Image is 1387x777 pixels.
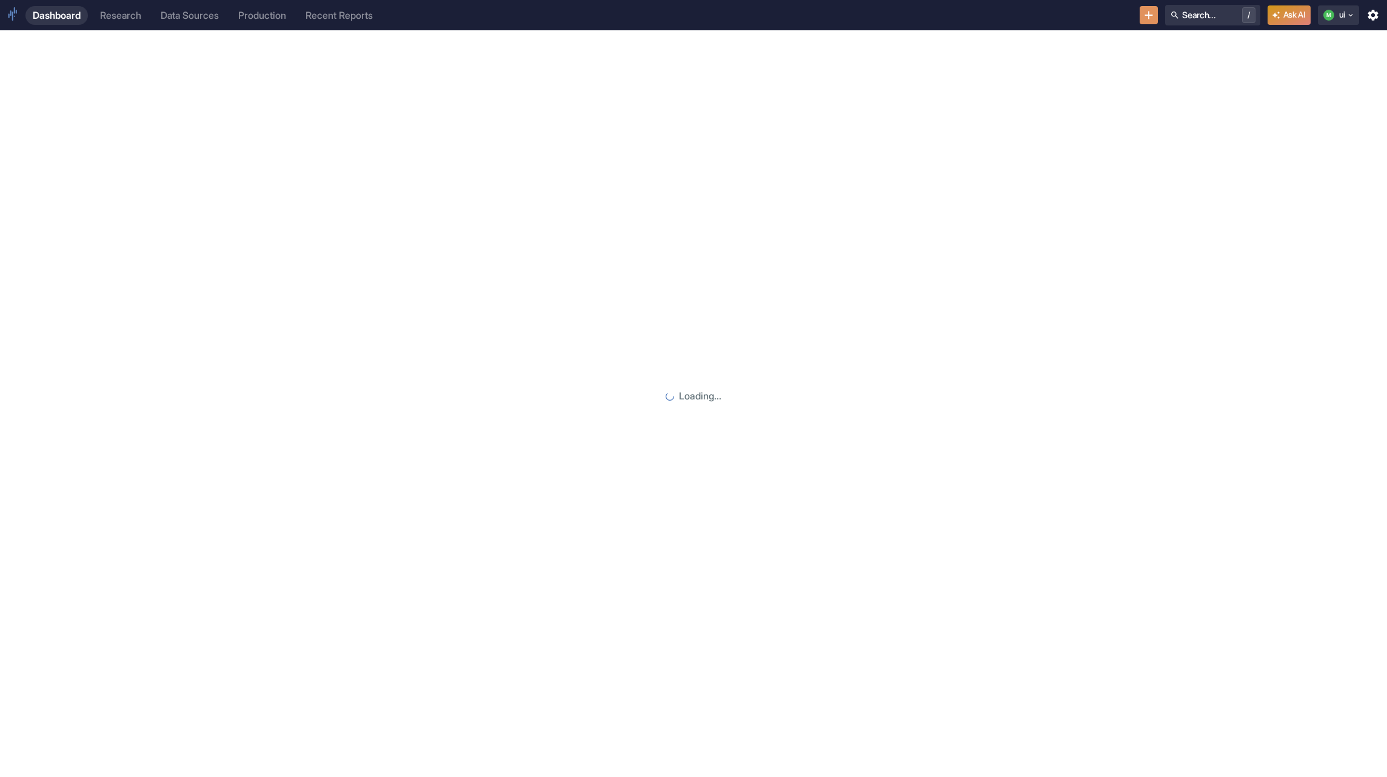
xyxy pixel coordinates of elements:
div: M [1323,10,1334,21]
button: Mui [1318,5,1360,25]
div: Dashboard [33,10,81,21]
a: Production [231,6,293,25]
div: Data Sources [161,10,219,21]
a: Recent Reports [298,6,380,25]
div: Research [100,10,141,21]
button: Search.../ [1165,5,1260,25]
div: Production [238,10,286,21]
a: Research [93,6,149,25]
button: New Resource [1140,6,1158,25]
button: Ask AI [1268,5,1310,25]
div: Recent Reports [306,10,373,21]
a: Dashboard [25,6,88,25]
p: Loading... [679,389,721,404]
a: Data Sources [153,6,226,25]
